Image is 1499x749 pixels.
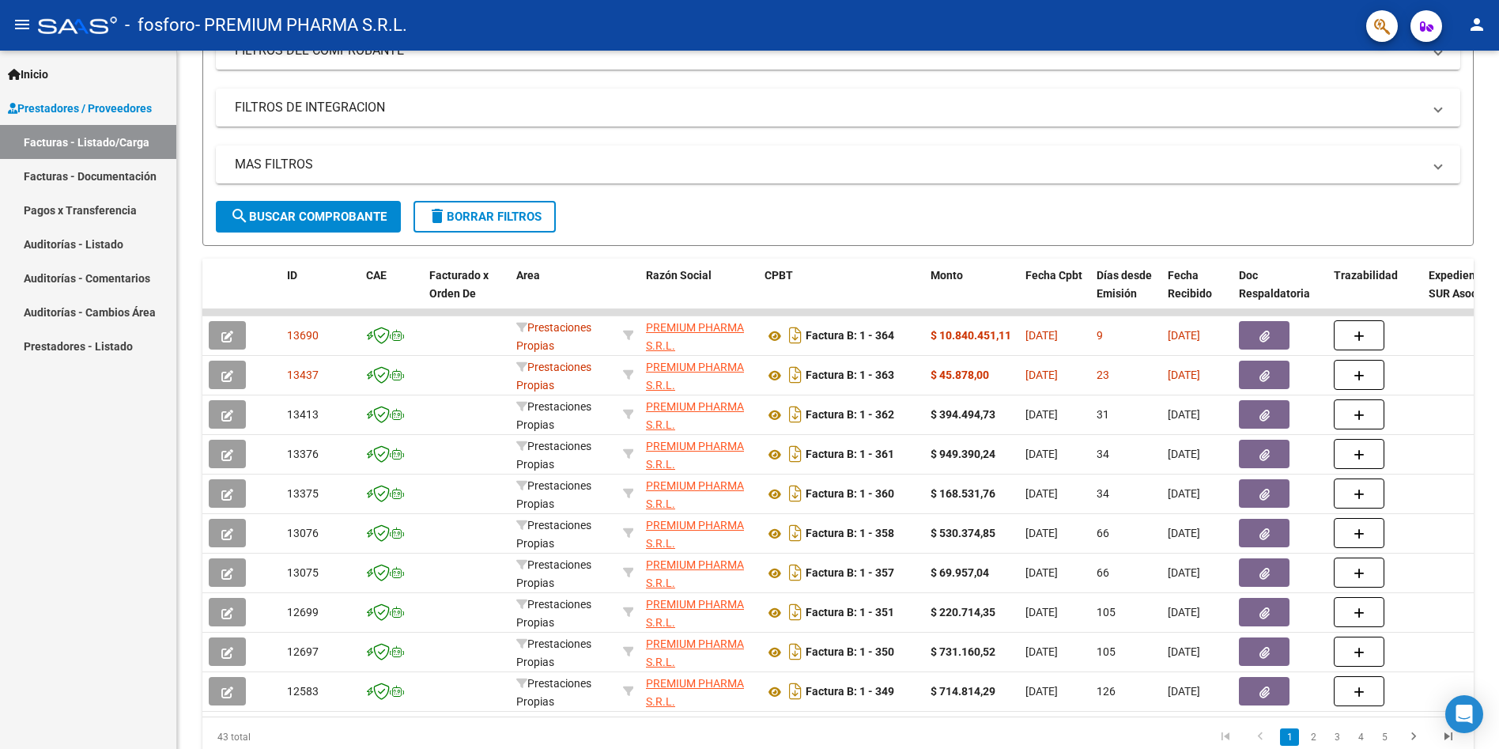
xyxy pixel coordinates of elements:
span: 13413 [287,408,319,421]
span: [DATE] [1168,685,1200,698]
datatable-header-cell: Fecha Recibido [1161,259,1233,328]
datatable-header-cell: Fecha Cpbt [1019,259,1090,328]
span: Borrar Filtros [428,210,542,224]
span: Monto [931,269,963,282]
strong: $ 45.878,00 [931,369,989,381]
strong: Factura B: 1 - 349 [806,686,894,698]
datatable-header-cell: Area [510,259,617,328]
i: Descargar documento [785,520,806,546]
span: 34 [1097,487,1109,500]
div: 30715574140 [646,675,752,708]
span: [DATE] [1025,645,1058,658]
span: CPBT [765,269,793,282]
span: [DATE] [1025,408,1058,421]
mat-icon: menu [13,15,32,34]
span: 13375 [287,487,319,500]
div: 30715574140 [646,437,752,471]
div: 30715574140 [646,596,752,629]
mat-icon: search [230,206,249,225]
span: Prestaciones Propias [516,479,591,510]
span: PREMIUM PHARMA S.R.L. [646,677,744,708]
a: go to next page [1399,728,1429,746]
span: Fecha Recibido [1168,269,1212,300]
i: Descargar documento [785,441,806,467]
span: Fecha Cpbt [1025,269,1082,282]
span: Prestaciones Propias [516,558,591,589]
span: Trazabilidad [1334,269,1398,282]
span: - fosforo [125,8,195,43]
a: 2 [1304,728,1323,746]
span: 126 [1097,685,1116,698]
a: go to previous page [1245,728,1275,746]
span: - PREMIUM PHARMA S.R.L. [195,8,407,43]
datatable-header-cell: Días desde Emisión [1090,259,1161,328]
span: 13690 [287,329,319,342]
span: 13076 [287,527,319,539]
span: Prestaciones Propias [516,519,591,550]
div: Open Intercom Messenger [1445,695,1483,733]
span: 12697 [287,645,319,658]
i: Descargar documento [785,639,806,664]
a: 4 [1351,728,1370,746]
span: Buscar Comprobante [230,210,387,224]
span: Días desde Emisión [1097,269,1152,300]
span: PREMIUM PHARMA S.R.L. [646,400,744,431]
span: [DATE] [1025,566,1058,579]
span: Prestaciones Propias [516,321,591,352]
datatable-header-cell: Facturado x Orden De [423,259,510,328]
span: [DATE] [1025,369,1058,381]
a: go to first page [1210,728,1240,746]
strong: Factura B: 1 - 357 [806,567,894,580]
div: 30715574140 [646,556,752,589]
span: 9 [1097,329,1103,342]
i: Descargar documento [785,323,806,348]
span: 66 [1097,527,1109,539]
span: Prestaciones Propias [516,637,591,668]
a: 1 [1280,728,1299,746]
span: 105 [1097,606,1116,618]
span: [DATE] [1168,408,1200,421]
span: 13437 [287,369,319,381]
span: 105 [1097,645,1116,658]
strong: Factura B: 1 - 351 [806,607,894,619]
strong: $ 731.160,52 [931,645,995,658]
strong: Factura B: 1 - 350 [806,646,894,659]
span: PREMIUM PHARMA S.R.L. [646,598,744,629]
i: Descargar documento [785,481,806,506]
a: 5 [1375,728,1394,746]
datatable-header-cell: Monto [924,259,1019,328]
span: PREMIUM PHARMA S.R.L. [646,479,744,510]
mat-expansion-panel-header: MAS FILTROS [216,146,1460,183]
i: Descargar documento [785,679,806,704]
span: [DATE] [1168,606,1200,618]
mat-icon: delete [428,206,447,225]
mat-expansion-panel-header: FILTROS DE INTEGRACION [216,89,1460,127]
strong: $ 394.494,73 [931,408,995,421]
span: CAE [366,269,387,282]
span: Prestaciones Propias [516,361,591,392]
strong: Factura B: 1 - 363 [806,369,894,382]
span: Doc Respaldatoria [1239,269,1310,300]
span: Prestaciones Propias [516,440,591,471]
span: 12583 [287,685,319,698]
span: PREMIUM PHARMA S.R.L. [646,361,744,392]
span: [DATE] [1025,606,1058,618]
span: [DATE] [1168,487,1200,500]
strong: Factura B: 1 - 358 [806,528,894,540]
strong: $ 168.531,76 [931,487,995,500]
span: [DATE] [1025,487,1058,500]
mat-icon: person [1467,15,1486,34]
span: PREMIUM PHARMA S.R.L. [646,558,744,589]
span: PREMIUM PHARMA S.R.L. [646,321,744,352]
span: ID [287,269,297,282]
span: [DATE] [1168,369,1200,381]
span: Area [516,269,540,282]
span: [DATE] [1168,566,1200,579]
datatable-header-cell: Razón Social [640,259,758,328]
span: [DATE] [1168,448,1200,460]
datatable-header-cell: Doc Respaldatoria [1233,259,1327,328]
div: 30715574140 [646,635,752,668]
span: Prestadores / Proveedores [8,100,152,117]
strong: Factura B: 1 - 360 [806,488,894,501]
a: 3 [1327,728,1346,746]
